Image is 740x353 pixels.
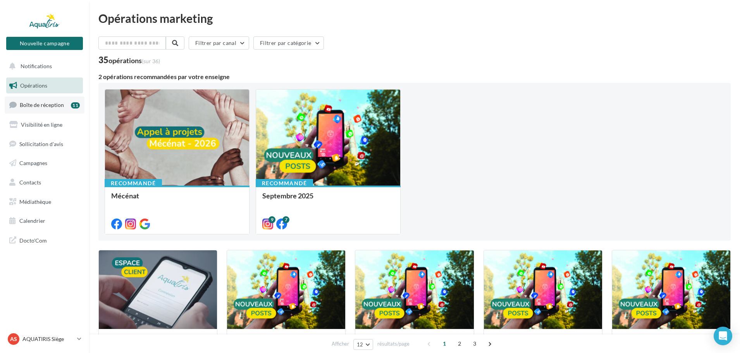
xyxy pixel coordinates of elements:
span: Campagnes [19,160,47,166]
span: Opérations [20,82,47,89]
button: 12 [353,339,373,350]
div: Open Intercom Messenger [714,327,732,345]
div: Recommandé [256,179,313,188]
span: Afficher [332,340,349,348]
button: Notifications [5,58,81,74]
span: Docto'Com [19,235,47,245]
span: 1 [438,338,451,350]
a: Boîte de réception11 [5,96,84,113]
a: AS AQUATIRIS Siège [6,332,83,346]
span: Notifications [21,63,52,69]
div: 2 opérations recommandées par votre enseigne [98,74,731,80]
div: 35 [98,56,160,64]
button: Filtrer par catégorie [253,36,324,50]
span: résultats/page [377,340,410,348]
span: (sur 36) [142,58,160,64]
button: Nouvelle campagne [6,37,83,50]
a: Visibilité en ligne [5,117,84,133]
span: Contacts [19,179,41,186]
a: Calendrier [5,213,84,229]
span: Calendrier [19,217,45,224]
div: 7 [282,216,289,223]
div: opérations [108,57,160,64]
p: AQUATIRIS Siège [22,335,74,343]
span: AS [10,335,17,343]
a: Campagnes [5,155,84,171]
div: Opérations marketing [98,12,731,24]
a: Médiathèque [5,194,84,210]
span: Médiathèque [19,198,51,205]
span: 12 [357,341,363,348]
a: Contacts [5,174,84,191]
a: Opérations [5,77,84,94]
span: Sollicitation d'avis [19,140,63,147]
div: Mécénat [111,192,243,207]
div: Recommandé [105,179,162,188]
button: Filtrer par canal [189,36,249,50]
div: Septembre 2025 [262,192,394,207]
a: Docto'Com [5,232,84,248]
a: Sollicitation d'avis [5,136,84,152]
div: 9 [268,216,275,223]
span: 3 [468,338,481,350]
span: Boîte de réception [20,102,64,108]
div: 11 [71,102,80,108]
span: 2 [453,338,466,350]
span: Visibilité en ligne [21,121,62,128]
